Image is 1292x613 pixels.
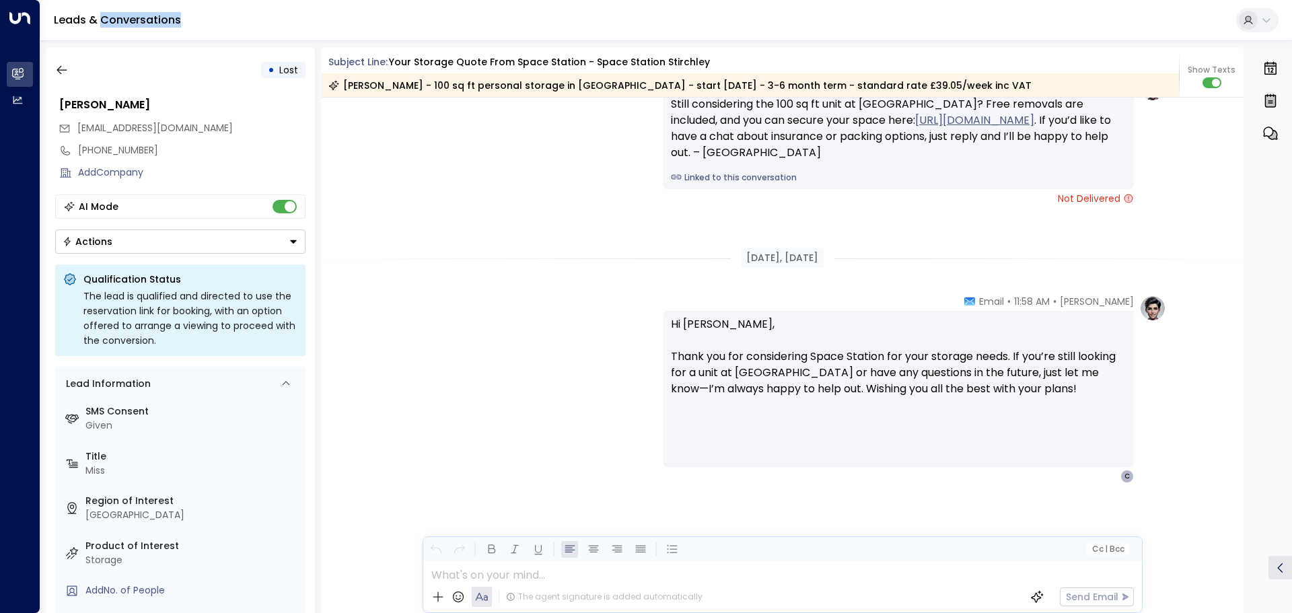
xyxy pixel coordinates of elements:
button: Cc|Bcc [1086,543,1129,556]
div: [PERSON_NAME] - 100 sq ft personal storage in [GEOGRAPHIC_DATA] - start [DATE] - 3-6 month term -... [328,79,1032,92]
a: Linked to this conversation [671,172,1126,184]
span: [PERSON_NAME] [1060,295,1134,308]
div: Still considering the 100 sq ft unit at [GEOGRAPHIC_DATA]? Free removals are included, and you ca... [671,96,1126,161]
span: Cc Bcc [1091,544,1124,554]
button: Undo [427,541,444,558]
div: Actions [63,236,112,248]
div: Given [85,419,300,433]
div: [PERSON_NAME] [59,97,306,113]
label: Title [85,449,300,464]
div: [PHONE_NUMBER] [78,143,306,157]
p: Hi [PERSON_NAME], Thank you for considering Space Station for your storage needs. If you’re still... [671,316,1126,413]
div: The agent signature is added automatically [506,591,703,603]
span: Not Delivered [1058,192,1134,205]
a: Leads & Conversations [54,12,181,28]
button: Redo [451,541,468,558]
p: Qualification Status [83,273,297,286]
div: Button group with a nested menu [55,229,306,254]
span: Show Texts [1188,64,1235,76]
div: AI Mode [79,200,118,213]
span: | [1105,544,1108,554]
div: Lead Information [61,377,151,391]
div: Storage [85,553,300,567]
label: Region of Interest [85,494,300,508]
div: • [268,58,275,82]
span: • [1007,295,1011,308]
div: [DATE], [DATE] [741,248,824,268]
button: Actions [55,229,306,254]
div: The lead is qualified and directed to use the reservation link for booking, with an option offere... [83,289,297,348]
span: • [1053,295,1056,308]
div: [GEOGRAPHIC_DATA] [85,508,300,522]
a: [URL][DOMAIN_NAME] [915,112,1034,129]
span: Lost [279,63,298,77]
div: AddNo. of People [85,583,300,598]
span: Subject Line: [328,55,388,69]
img: profile-logo.png [1139,295,1166,322]
div: AddCompany [78,166,306,180]
div: C [1120,470,1134,483]
div: Your storage quote from Space Station - Space Station Stirchley [389,55,710,69]
span: Email [979,295,1004,308]
span: 11:58 AM [1014,295,1050,308]
div: Miss [85,464,300,478]
label: Product of Interest [85,539,300,553]
label: SMS Consent [85,404,300,419]
span: crazylilminx70@gmail.com [77,121,233,135]
span: [EMAIL_ADDRESS][DOMAIN_NAME] [77,121,233,135]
